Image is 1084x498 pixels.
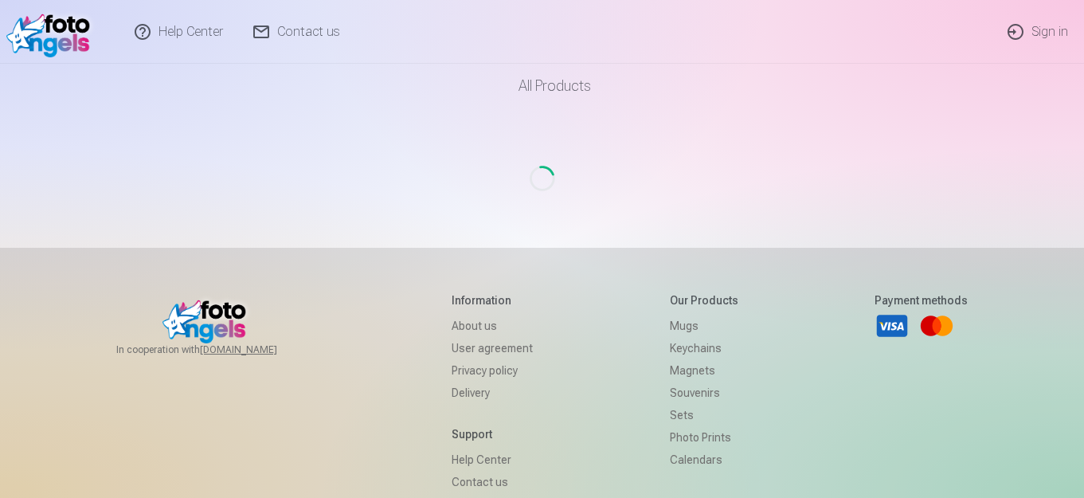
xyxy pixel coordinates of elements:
[452,382,533,404] a: Delivery
[116,343,315,356] span: In cooperation with
[6,6,98,57] img: /v1
[670,449,738,471] a: Calendars
[670,315,738,337] a: Mugs
[670,382,738,404] a: Souvenirs
[452,315,533,337] a: About us
[670,292,738,308] h5: Our products
[670,337,738,359] a: Keychains
[452,449,533,471] a: Help Center
[919,308,954,343] a: Mastercard
[452,426,533,442] h5: Support
[670,404,738,426] a: Sets
[452,359,533,382] a: Privacy policy
[452,292,533,308] h5: Information
[670,359,738,382] a: Magnets
[452,471,533,493] a: Contact us
[670,426,738,449] a: Photo prints
[474,64,610,108] a: All products
[452,337,533,359] a: User agreement
[875,292,968,308] h5: Payment methods
[875,308,910,343] a: Visa
[200,343,315,356] a: [DOMAIN_NAME]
